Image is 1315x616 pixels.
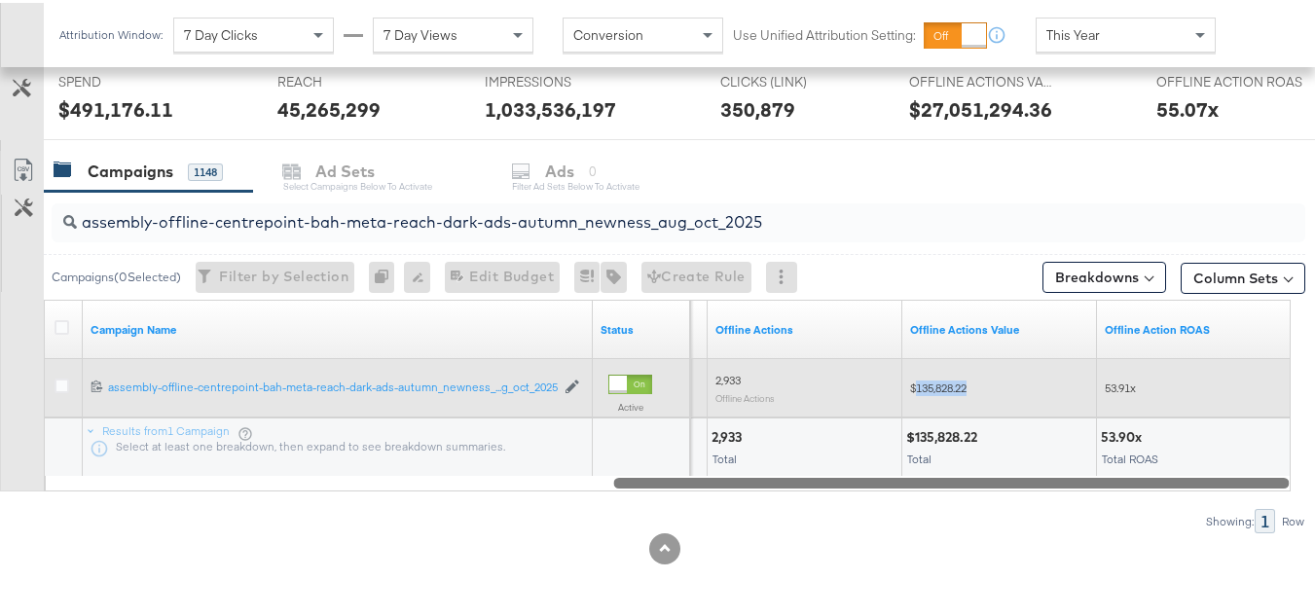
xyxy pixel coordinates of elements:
button: Breakdowns [1042,259,1166,290]
div: 53.90x [1101,425,1148,444]
div: Campaigns ( 0 Selected) [52,266,181,283]
div: $27,051,294.36 [909,92,1052,121]
button: Column Sets [1181,260,1305,291]
div: 1,033,536,197 [485,92,616,121]
sub: Offline Actions [715,389,775,401]
a: Offline Actions. [910,319,1089,335]
span: Total [907,449,931,463]
input: Search Campaigns by Name, ID or Objective [77,193,1194,231]
div: Attribution Window: [58,25,164,39]
div: 0 [369,259,404,290]
a: Offline Actions. [715,319,895,335]
div: 1 [1255,506,1275,530]
span: This Year [1046,23,1100,41]
a: Your campaign name. [91,319,585,335]
a: Shows the current state of your Ad Campaign. [601,319,682,335]
label: Use Unified Attribution Setting: [733,23,916,42]
div: 1148 [188,161,223,178]
span: 2,933 [715,370,741,384]
div: Showing: [1205,512,1255,525]
div: 2,933 [712,425,748,444]
span: SPEND [58,70,204,89]
span: OFFLINE ACTION ROAS [1156,70,1302,89]
span: 53.91x [1105,378,1136,392]
div: 55.07x [1156,92,1219,121]
span: 7 Day Clicks [184,23,258,41]
span: CLICKS (LINK) [720,70,866,89]
span: $135,828.22 [910,378,967,392]
span: OFFLINE ACTIONS VALUE [909,70,1055,89]
a: Offline Actions. [1105,319,1284,335]
div: Row [1281,512,1305,525]
span: 7 Day Views [384,23,457,41]
span: Conversion [573,23,643,41]
div: 45,265,299 [277,92,381,121]
span: Total [712,449,737,463]
div: Campaigns [88,158,173,180]
div: assembly-offline-centrepoint-bah-meta-reach-dark-ads-autumn_newness_...g_oct_2025 [108,377,555,392]
span: Total ROAS [1102,449,1158,463]
span: REACH [277,70,423,89]
div: $135,828.22 [906,425,983,444]
div: $491,176.11 [58,92,173,121]
span: IMPRESSIONS [485,70,631,89]
label: Active [608,398,652,411]
div: 350,879 [720,92,795,121]
a: assembly-offline-centrepoint-bah-meta-reach-dark-ads-autumn_newness_...g_oct_2025 [108,377,555,393]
